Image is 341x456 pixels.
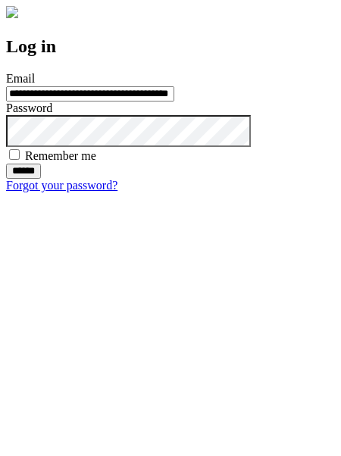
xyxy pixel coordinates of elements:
label: Remember me [25,149,96,162]
a: Forgot your password? [6,179,117,192]
label: Email [6,72,35,85]
img: logo-4e3dc11c47720685a147b03b5a06dd966a58ff35d612b21f08c02c0306f2b779.png [6,6,18,18]
h2: Log in [6,36,335,57]
label: Password [6,102,52,114]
